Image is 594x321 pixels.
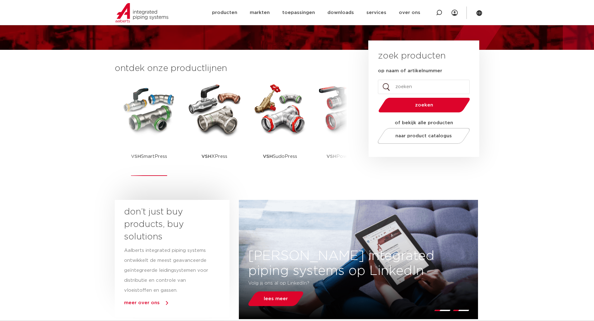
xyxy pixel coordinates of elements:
[326,154,336,159] strong: VSH
[453,310,469,311] li: Page dot 2
[239,248,478,278] h3: [PERSON_NAME] integrated piping systems op LinkedIn
[378,68,442,74] label: op naam of artikelnummer
[131,154,141,159] strong: VSH
[186,81,243,176] a: VSHXPress
[201,154,211,159] strong: VSH
[395,120,453,125] strong: of bekijk alle producten
[394,103,454,107] span: zoeken
[395,134,452,138] span: naar product catalogus
[317,81,374,176] a: VSHPowerPress
[124,206,209,243] h3: don’t just buy products, buy solutions
[121,81,177,176] a: VSHSmartPress
[378,80,470,94] input: zoeken
[434,310,451,311] li: Page dot 1
[124,246,209,295] p: Aalberts integrated piping systems ontwikkelt de meest geavanceerde geïntegreerde leidingsystemen...
[201,137,227,176] p: XPress
[247,291,305,306] a: lees meer
[376,128,471,144] a: naar product catalogus
[378,50,446,62] h3: zoek producten
[249,278,432,288] p: Volg jij ons al op LinkedIn?
[326,137,364,176] p: PowerPress
[131,137,167,176] p: SmartPress
[263,137,297,176] p: SudoPress
[376,97,472,113] button: zoeken
[252,81,308,176] a: VSHSudoPress
[263,154,273,159] strong: VSH
[115,62,347,75] h3: ontdek onze productlijnen
[124,300,160,305] a: meer over ons
[264,296,288,301] span: lees meer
